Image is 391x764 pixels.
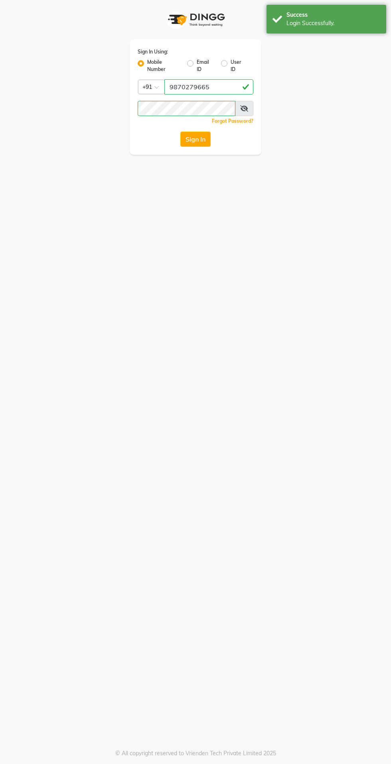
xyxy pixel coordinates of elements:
label: Sign In Using: [138,48,168,55]
label: User ID [231,59,247,73]
label: Email ID [197,59,215,73]
input: Username [164,79,253,95]
label: Mobile Number [147,59,181,73]
a: Forgot Password? [212,118,253,124]
div: Login Successfully. [286,19,380,28]
button: Sign In [180,132,211,147]
img: logo1.svg [164,8,227,32]
input: Username [138,101,235,116]
div: Success [286,11,380,19]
